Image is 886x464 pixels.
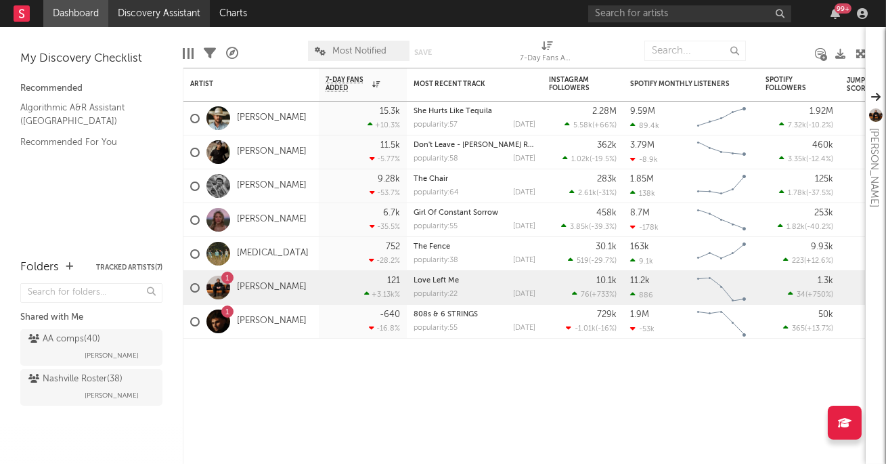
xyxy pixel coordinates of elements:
div: +3.13k % [364,290,400,299]
span: -39.3 % [591,224,615,231]
a: [PERSON_NAME] [237,214,307,226]
div: Instagram Followers [549,76,596,92]
a: [PERSON_NAME] [237,146,307,158]
a: AA comps(40)[PERSON_NAME] [20,329,162,366]
div: 1.92M [810,107,833,116]
div: [DATE] [513,291,535,298]
div: [DATE] [513,324,535,332]
div: My Discovery Checklist [20,51,162,67]
span: 2.61k [578,190,596,197]
input: Search for folders... [20,283,162,303]
div: -178k [630,223,659,232]
div: 458k [596,209,617,217]
span: [PERSON_NAME] [85,347,139,364]
div: 1.85M [630,175,654,184]
div: A&R Pipeline [226,34,238,73]
div: ( ) [566,324,617,333]
div: ( ) [568,256,617,265]
svg: Chart title [691,102,752,135]
div: Spotify Followers [766,76,813,92]
div: popularity: 55 [414,223,458,230]
a: [PERSON_NAME] [237,180,307,192]
a: 808s & 6 STRINGS [414,311,478,318]
span: 365 [792,325,805,333]
div: 752 [386,242,400,251]
div: 283k [597,175,617,184]
span: 1.82k [787,224,805,231]
span: 76 [581,291,590,299]
a: The Fence [414,243,450,251]
div: 1.3k [818,276,833,285]
div: ( ) [561,222,617,231]
div: popularity: 22 [414,291,458,298]
div: 163k [630,242,649,251]
div: -35.5 % [370,222,400,231]
div: 886 [630,291,653,299]
svg: Chart title [691,237,752,271]
div: ( ) [564,121,617,129]
span: 519 [577,257,589,265]
button: 99+ [830,8,840,19]
div: AA comps ( 40 ) [28,331,100,347]
div: 9.59M [630,107,655,116]
div: 30.1k [596,242,617,251]
div: ( ) [562,154,617,163]
div: 808s & 6 STRINGS [414,311,535,318]
span: -19.5 % [592,156,615,163]
div: -640 [380,310,400,319]
div: 8.7M [630,209,650,217]
div: 7-Day Fans Added (7-Day Fans Added) [520,34,575,73]
div: 2.28M [592,107,617,116]
div: 3.79M [630,141,655,150]
svg: Chart title [691,305,752,339]
span: Most Notified [332,47,386,56]
a: [PERSON_NAME] [237,112,307,124]
div: -5.77 % [370,154,400,163]
div: 9.28k [378,175,400,184]
input: Search for artists [588,5,791,22]
svg: Chart title [691,135,752,169]
span: 7-Day Fans Added [326,76,369,92]
div: 50k [818,310,833,319]
div: 460k [812,141,833,150]
svg: Chart title [691,271,752,305]
span: 7.32k [788,122,806,129]
div: Love Left Me [414,277,535,284]
span: 1.02k [571,156,590,163]
div: 729k [597,310,617,319]
a: Love Left Me [414,277,459,284]
div: [PERSON_NAME] [866,128,882,207]
div: Jump Score [847,77,881,93]
a: [PERSON_NAME] [237,316,307,327]
div: -53k [630,324,655,333]
div: ( ) [569,188,617,197]
div: -8.9k [630,155,658,164]
span: +13.7 % [807,325,831,333]
div: Don't Leave - Jolene Remix [414,142,535,149]
span: -1.01k [575,325,596,333]
span: -31 % [598,190,615,197]
div: +10.3 % [368,121,400,129]
div: The Chair [414,175,535,183]
div: Most Recent Track [414,80,515,88]
span: -12.4 % [808,156,831,163]
div: ( ) [779,121,833,129]
div: 125k [815,175,833,184]
div: popularity: 55 [414,324,458,332]
span: 3.85k [570,224,589,231]
div: 15.3k [380,107,400,116]
div: Nashville Roster ( 38 ) [28,371,123,387]
div: -16.8 % [369,324,400,333]
div: Folders [20,259,59,276]
div: ( ) [779,154,833,163]
span: -29.7 % [591,257,615,265]
button: Save [414,49,432,56]
div: popularity: 38 [414,257,458,264]
div: 89.4k [630,121,659,130]
div: Spotify Monthly Listeners [630,80,732,88]
div: [DATE] [513,189,535,196]
div: [DATE] [513,155,535,163]
div: Recommended [20,81,162,97]
span: 34 [797,291,805,299]
a: Don't Leave - [PERSON_NAME] Remix [414,142,545,149]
